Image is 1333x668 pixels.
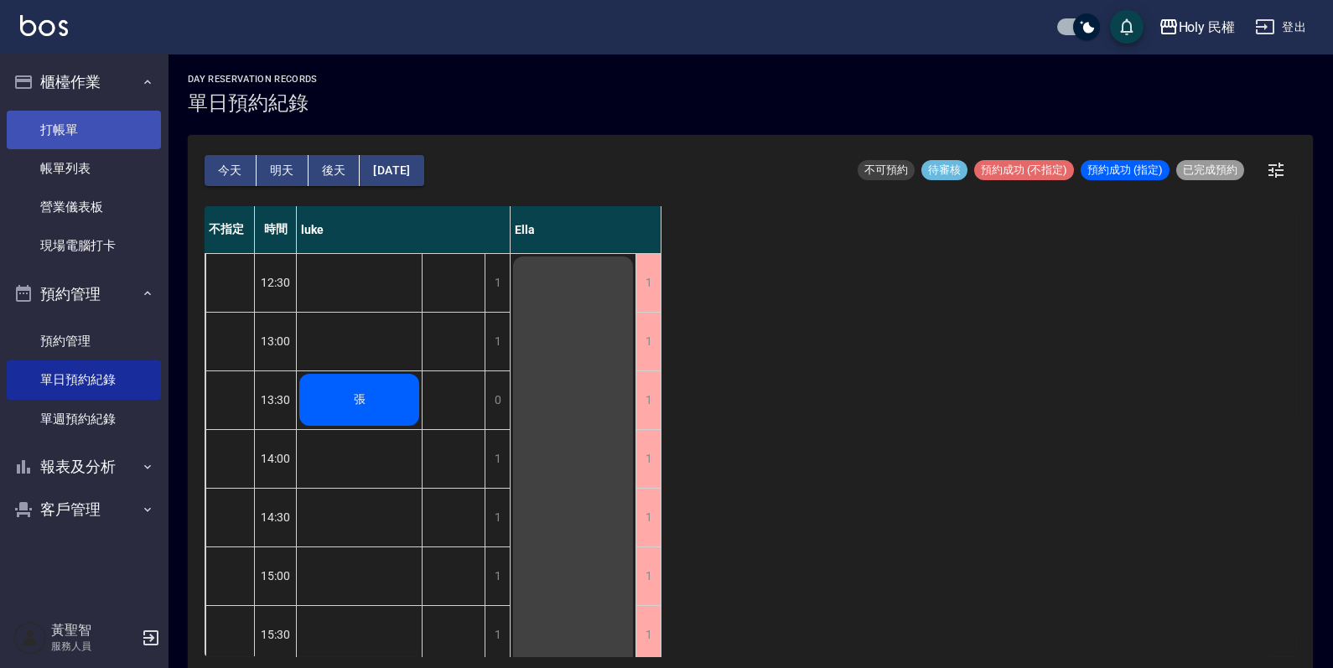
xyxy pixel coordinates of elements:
button: 預約管理 [7,272,161,316]
button: 登出 [1248,12,1313,43]
a: 預約管理 [7,322,161,360]
div: 1 [635,371,661,429]
div: Holy 民權 [1179,17,1236,38]
span: 已完成預約 [1176,163,1244,178]
div: 1 [485,313,510,370]
a: 帳單列表 [7,149,161,188]
h5: 黃聖智 [51,622,137,639]
button: save [1110,10,1144,44]
div: 1 [485,606,510,664]
div: 1 [485,547,510,605]
div: Ella [511,206,661,253]
button: Holy 民權 [1152,10,1242,44]
p: 服務人員 [51,639,137,654]
div: luke [297,206,511,253]
div: 1 [485,430,510,488]
div: 1 [635,313,661,370]
h3: 單日預約紀錄 [188,91,318,115]
div: 1 [635,254,661,312]
div: 12:30 [255,253,297,312]
button: 後天 [309,155,360,186]
div: 1 [635,430,661,488]
a: 打帳單 [7,111,161,149]
div: 時間 [255,206,297,253]
div: 13:00 [255,312,297,370]
div: 15:30 [255,605,297,664]
div: 1 [485,489,510,546]
span: 預約成功 (不指定) [974,163,1074,178]
div: 0 [485,371,510,429]
a: 現場電腦打卡 [7,226,161,265]
div: 14:00 [255,429,297,488]
div: 14:30 [255,488,297,546]
a: 單週預約紀錄 [7,400,161,438]
img: Logo [20,15,68,36]
button: 今天 [205,155,257,186]
div: 13:30 [255,370,297,429]
span: 張 [350,392,369,407]
div: 1 [635,606,661,664]
div: 不指定 [205,206,255,253]
button: [DATE] [360,155,423,186]
div: 15:00 [255,546,297,605]
span: 預約成功 (指定) [1081,163,1170,178]
h2: day Reservation records [188,74,318,85]
span: 不可預約 [858,163,915,178]
img: Person [13,621,47,655]
button: 報表及分析 [7,445,161,489]
div: 1 [635,489,661,546]
div: 1 [635,547,661,605]
button: 櫃檯作業 [7,60,161,104]
a: 單日預約紀錄 [7,360,161,399]
button: 明天 [257,155,309,186]
a: 營業儀表板 [7,188,161,226]
span: 待審核 [921,163,967,178]
button: 客戶管理 [7,488,161,531]
div: 1 [485,254,510,312]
